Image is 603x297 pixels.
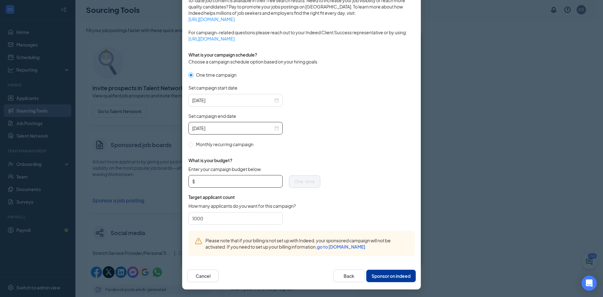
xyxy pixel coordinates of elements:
[188,59,318,64] span: Choose a campaign schedule option based on your hiring goals.
[188,36,415,42] a: [URL][DOMAIN_NAME]
[188,157,320,163] span: What is your budget?
[187,270,219,282] button: Cancel
[195,237,202,245] svg: Warning
[188,52,257,58] span: What is your campaign schedule?
[333,270,365,282] button: Back
[294,179,315,184] span: One-time
[188,16,415,22] a: [URL][DOMAIN_NAME]
[188,203,296,209] span: How many applicants do you want for this campaign?
[188,166,262,172] span: Enter your campaign budget below.
[205,237,408,250] span: Please note that if your billing is not set up with Indeed, your sponsored campaign will not be a...
[192,125,273,132] input: 2025-09-23
[188,29,415,42] span: For campaign-related questions please reach out to your Indeed Client Success representative or b...
[188,113,236,119] span: Set campaign end date
[366,270,416,282] button: Sponsor on indeed
[582,276,597,291] div: Open Intercom Messenger
[188,194,320,200] span: Target applicant count
[188,85,237,91] span: Set campaign start date
[193,141,256,148] span: Monthly recurring campaign
[192,97,273,104] input: 2025-09-16
[317,244,365,250] a: go to [DOMAIN_NAME]
[193,71,239,78] span: One time campaign
[192,177,195,186] span: $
